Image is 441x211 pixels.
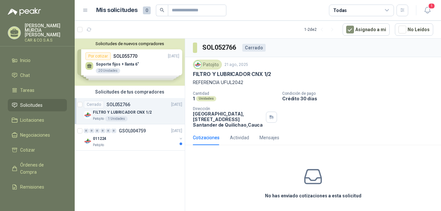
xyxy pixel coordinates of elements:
img: Logo peakr [8,8,41,16]
div: 0 [95,129,100,133]
div: Todas [333,7,347,14]
a: CerradoSOL052766[DATE] Company LogoFILTRO Y LUBRICADOR CNX 1/2Patojito1 Unidades [75,98,185,124]
a: Solicitudes [8,99,67,111]
p: Patojito [93,116,104,121]
div: Cerrado [242,44,266,52]
div: 1 Unidades [105,116,128,121]
h3: SOL052766 [202,43,237,53]
p: [DATE] [171,102,182,108]
p: 1 [193,96,195,101]
div: 0 [100,129,105,133]
button: Asignado a mi [343,23,390,36]
span: Licitaciones [20,117,44,124]
div: 0 [89,129,94,133]
p: REFERENCIA UFUL2042 [193,79,433,86]
a: Inicio [8,54,67,67]
p: [GEOGRAPHIC_DATA], [STREET_ADDRESS] Santander de Quilichao , Cauca [193,111,263,128]
p: [DATE] [171,128,182,134]
div: Unidades [196,96,216,101]
div: 0 [111,129,116,133]
div: Mensajes [259,134,279,141]
img: Company Logo [194,61,201,68]
p: CAR & CO S.A.S [25,38,67,42]
img: Company Logo [84,111,92,119]
p: [PERSON_NAME] MURCIA [PERSON_NAME] [25,23,67,37]
span: 0 [143,6,151,14]
p: Dirección [193,106,263,111]
div: Patojito [193,60,222,69]
a: Cotizar [8,144,67,156]
span: Solicitudes [20,102,43,109]
a: 0 0 0 0 0 0 GSOL004759[DATE] Company Logo011224Patojito [84,127,183,148]
a: Licitaciones [8,114,67,126]
p: Patojito [93,143,104,148]
span: Chat [20,72,30,79]
span: 1 [428,3,435,9]
button: 1 [422,5,433,16]
p: SOL052766 [107,102,130,107]
p: 011224 [93,136,106,142]
h3: No has enviado cotizaciones a esta solicitud [265,192,361,199]
span: Remisiones [20,183,44,191]
a: Tareas [8,84,67,96]
div: Actividad [230,134,249,141]
button: No Leídos [395,23,433,36]
span: Cotizar [20,146,35,154]
p: Cantidad [193,91,277,96]
div: Cerrado [84,101,104,108]
span: Negociaciones [20,131,50,139]
div: Solicitudes de nuevos compradoresPor cotizarSOL055770[DATE] Soporte fijos + llanta 6"20 UnidadesP... [75,39,185,86]
p: Crédito 30 días [282,96,438,101]
p: FILTRO Y LUBRICADOR CNX 1/2 [193,71,271,78]
div: Solicitudes de tus compradores [75,86,185,98]
a: Chat [8,69,67,81]
p: 21 ago, 2025 [224,62,248,68]
div: 0 [84,129,89,133]
a: Órdenes de Compra [8,159,67,178]
img: Company Logo [84,137,92,145]
a: Remisiones [8,181,67,193]
button: Solicitudes de nuevos compradores [77,41,182,46]
span: Tareas [20,87,34,94]
span: search [160,8,164,12]
h1: Mis solicitudes [96,6,138,15]
span: Inicio [20,57,31,64]
div: 0 [106,129,111,133]
p: GSOL004759 [119,129,146,133]
a: Negociaciones [8,129,67,141]
span: Órdenes de Compra [20,161,61,176]
div: Cotizaciones [193,134,220,141]
p: Condición de pago [282,91,438,96]
p: FILTRO Y LUBRICADOR CNX 1/2 [93,109,152,116]
div: 1 - 2 de 2 [304,24,337,35]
